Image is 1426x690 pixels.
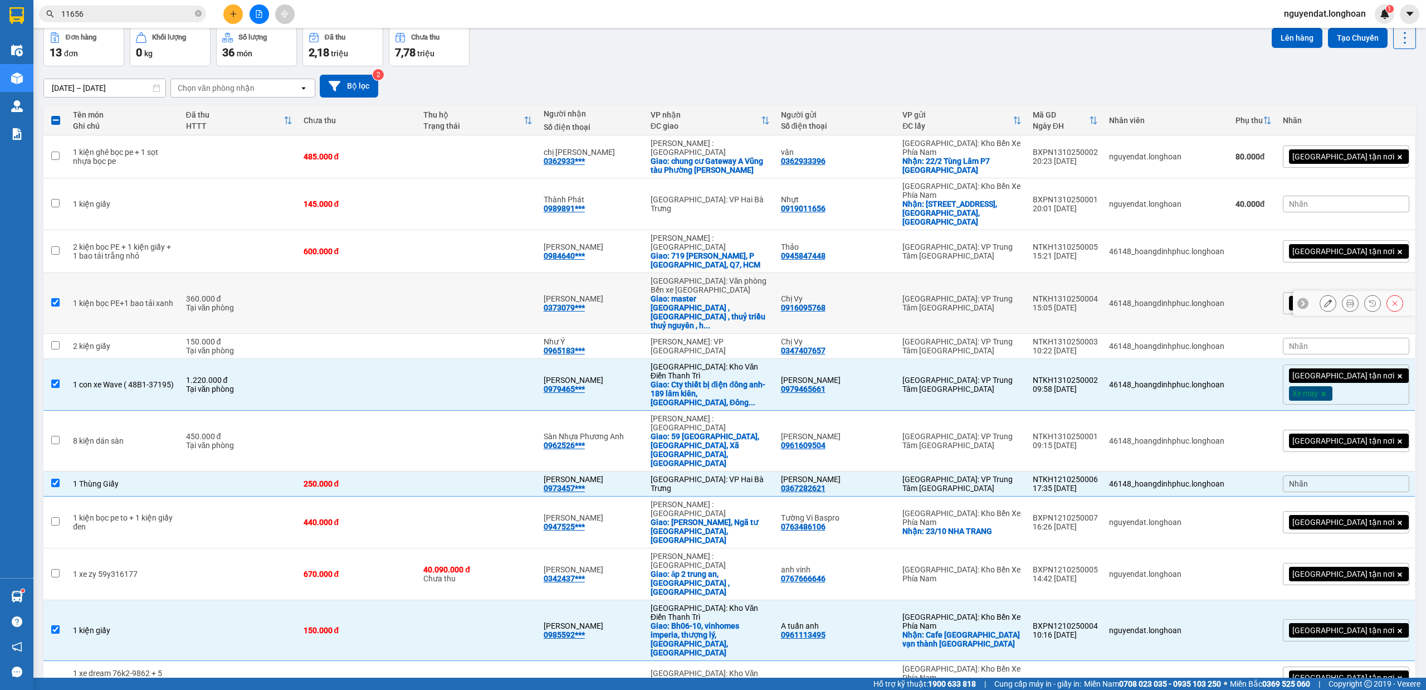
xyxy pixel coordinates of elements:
[651,234,770,251] div: [PERSON_NAME] : [GEOGRAPHIC_DATA]
[186,376,292,385] div: 1.220.000 đ
[1033,148,1098,157] div: BXPN1310250002
[304,626,413,635] div: 150.000 đ
[44,79,165,97] input: Select a date range.
[255,10,263,18] span: file-add
[544,242,639,251] div: Tân Chí
[1235,200,1265,208] strong: 40.000 đ
[1033,565,1098,574] div: BXPN1210250005
[1364,680,1372,688] span: copyright
[73,299,174,308] div: 1 kiện bọc PE+1 bao tải xanh
[1283,116,1409,125] div: Nhãn
[1275,7,1375,21] span: nguyendat.longhoan
[1388,5,1391,13] span: 1
[73,148,174,166] div: 1 kiện ghê bọc pe + 1 sọt nhựa bọc pe
[651,621,770,657] div: Giao: Bh06-10, vinhomes imperia, thượng lý, hồng bàng, hải phòng
[544,294,639,303] div: phạm thị linh
[64,49,78,58] span: đơn
[43,26,124,66] button: Đơn hàng13đơn
[781,346,826,355] div: 0347407657
[195,10,202,17] span: close-circle
[1033,242,1098,251] div: NTKH1310250005
[781,148,892,157] div: vân
[902,376,1021,393] div: [GEOGRAPHIC_DATA]: VP Trung Tâm [GEOGRAPHIC_DATA]
[73,570,174,579] div: 1 xe zy 59y316177
[781,195,892,204] div: Nhựt
[152,33,186,41] div: Khối lượng
[304,152,413,161] div: 485.000 đ
[781,251,826,260] div: 0945847448
[304,200,413,208] div: 145.000 đ
[1292,298,1394,308] span: [GEOGRAPHIC_DATA] tận nơi
[781,565,892,574] div: anh vinh
[9,7,24,24] img: logo-vxr
[12,667,22,677] span: message
[50,46,62,59] span: 13
[781,574,826,583] div: 0767666646
[902,337,1021,355] div: [GEOGRAPHIC_DATA]: VP Trung Tâm [GEOGRAPHIC_DATA]
[651,195,770,213] div: [GEOGRAPHIC_DATA]: VP Hai Bà Trưng
[302,26,383,66] button: Đã thu2,18 triệu
[1033,484,1098,493] div: 17:35 [DATE]
[781,337,892,346] div: Chị Vy
[238,33,267,41] div: Số lượng
[309,46,329,59] span: 2,18
[651,122,761,130] div: ĐC giao
[1292,436,1394,446] span: [GEOGRAPHIC_DATA] tận nơi
[651,337,770,355] div: [PERSON_NAME]: VP [GEOGRAPHIC_DATA]
[186,432,292,441] div: 450.000 đ
[423,565,533,583] div: Chưa thu
[1292,625,1394,635] span: [GEOGRAPHIC_DATA] tận nơi
[651,604,770,621] div: [GEOGRAPHIC_DATA]: Kho Văn Điển Thanh Trì
[544,148,639,157] div: chị vân
[1033,574,1098,583] div: 14:42 [DATE]
[1318,678,1320,690] span: |
[902,613,1021,630] div: [GEOGRAPHIC_DATA]: Kho Bến Xe Phía Nam
[781,157,826,166] div: 0362933396
[11,72,23,84] img: warehouse-icon
[1109,342,1224,351] div: 46148_hoangdinhphuc.longhoan
[237,49,252,58] span: món
[651,139,770,157] div: [PERSON_NAME] : [GEOGRAPHIC_DATA]
[222,46,235,59] span: 36
[1292,371,1394,381] span: [GEOGRAPHIC_DATA] tận nơi
[1033,204,1098,213] div: 20:01 [DATE]
[186,346,292,355] div: Tại văn phòng
[73,513,174,531] div: 1 kiện bọc pe to + 1 kiện giấy đen
[423,565,533,574] div: 40.090.000 đ
[781,122,892,130] div: Số điện thoại
[1292,246,1394,256] span: [GEOGRAPHIC_DATA] tận nơi
[651,552,770,570] div: [PERSON_NAME] : [GEOGRAPHIC_DATA]
[1119,679,1221,688] strong: 0708 023 035 - 0935 103 250
[781,475,892,484] div: Anh Chung
[902,242,1021,260] div: [GEOGRAPHIC_DATA]: VP Trung Tâm [GEOGRAPHIC_DATA]
[11,591,23,602] img: warehouse-icon
[1084,678,1221,690] span: Miền Nam
[1235,116,1263,125] div: Phụ thu
[902,157,1021,174] div: Nhận: 22/2 Tùng Lâm P7 Đà Lạt
[1109,299,1224,308] div: 46148_hoangdinhphuc.longhoan
[544,337,639,346] div: Như Ý
[281,10,289,18] span: aim
[704,321,710,330] span: ...
[781,484,826,493] div: 0367282621
[320,75,378,98] button: Bộ lọc
[304,570,413,579] div: 670.000 đ
[928,679,976,688] strong: 1900 633 818
[1033,522,1098,531] div: 16:26 [DATE]
[1262,679,1310,688] strong: 0369 525 060
[73,242,174,260] div: 2 kiện bọc PE + 1 kiện giấy + 1 bao tải trắng nhỏ
[1027,106,1103,135] th: Toggle SortBy
[1328,28,1388,48] button: Tạo Chuyến
[186,303,292,312] div: Tại văn phòng
[1033,630,1098,639] div: 10:16 [DATE]
[304,518,413,527] div: 440.000 đ
[423,122,524,130] div: Trạng thái
[645,106,775,135] th: Toggle SortBy
[186,337,292,346] div: 150.000 đ
[781,432,892,441] div: Trần Cường
[73,436,174,445] div: 8 kiện dán sàn
[994,678,1081,690] span: Cung cấp máy in - giấy in:
[186,110,284,119] div: Đã thu
[304,479,413,488] div: 250.000 đ
[395,46,416,59] span: 7,78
